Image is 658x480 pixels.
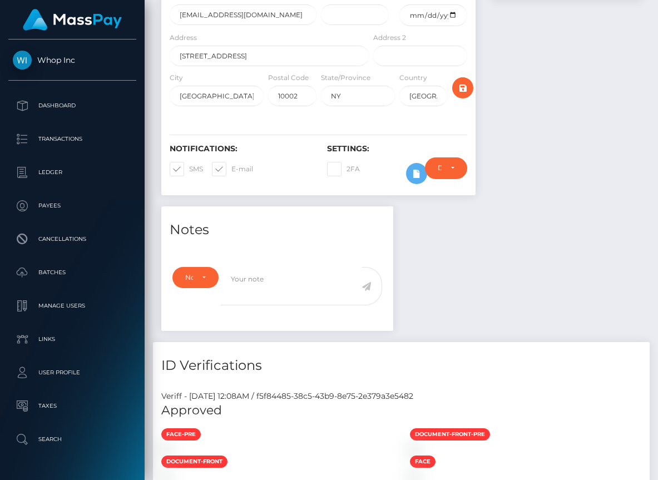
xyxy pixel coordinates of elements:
label: Address [170,33,197,43]
button: Note Type [172,267,219,288]
p: Cancellations [13,231,132,248]
a: Transactions [8,125,136,153]
h4: ID Verifications [161,356,641,375]
span: document-front-pre [410,428,490,441]
span: Whop Inc [8,55,136,65]
button: Do not require [425,157,467,179]
h5: Approved [161,402,641,419]
a: Batches [8,259,136,286]
p: Dashboard [13,97,132,114]
p: Taxes [13,398,132,414]
a: Links [8,325,136,353]
span: face-pre [161,428,201,441]
div: Do not require [438,164,442,172]
p: User Profile [13,364,132,381]
a: Taxes [8,392,136,420]
div: Veriff - [DATE] 12:08AM / f5f84485-38c5-43b9-8e75-2e379a3e5482 [153,390,650,402]
a: User Profile [8,359,136,387]
p: Payees [13,197,132,214]
span: face [410,456,436,468]
p: Ledger [13,164,132,181]
p: Batches [13,264,132,281]
a: Cancellations [8,225,136,253]
label: Postal Code [268,73,309,83]
a: Search [8,425,136,453]
a: Ledger [8,159,136,186]
label: Country [399,73,427,83]
div: Note Type [185,273,193,282]
a: Dashboard [8,92,136,120]
span: document-front [161,456,227,468]
a: Manage Users [8,292,136,320]
p: Links [13,331,132,348]
label: Address 2 [373,33,406,43]
img: Whop Inc [13,51,32,70]
label: E-mail [212,162,253,176]
p: Search [13,431,132,448]
h6: Settings: [327,144,468,154]
img: b58a05fa-373b-4472-a144-3c7acd51f306 [410,445,419,454]
h6: Notifications: [170,144,310,154]
label: City [170,73,183,83]
label: State/Province [321,73,370,83]
p: Manage Users [13,298,132,314]
p: Transactions [13,131,132,147]
a: Payees [8,192,136,220]
label: SMS [170,162,203,176]
label: 2FA [327,162,360,176]
h4: Notes [170,220,385,240]
img: MassPay Logo [23,9,122,31]
img: 1d450a1b-3fe7-42bb-8fe0-87f2cab08470 [161,445,170,454]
